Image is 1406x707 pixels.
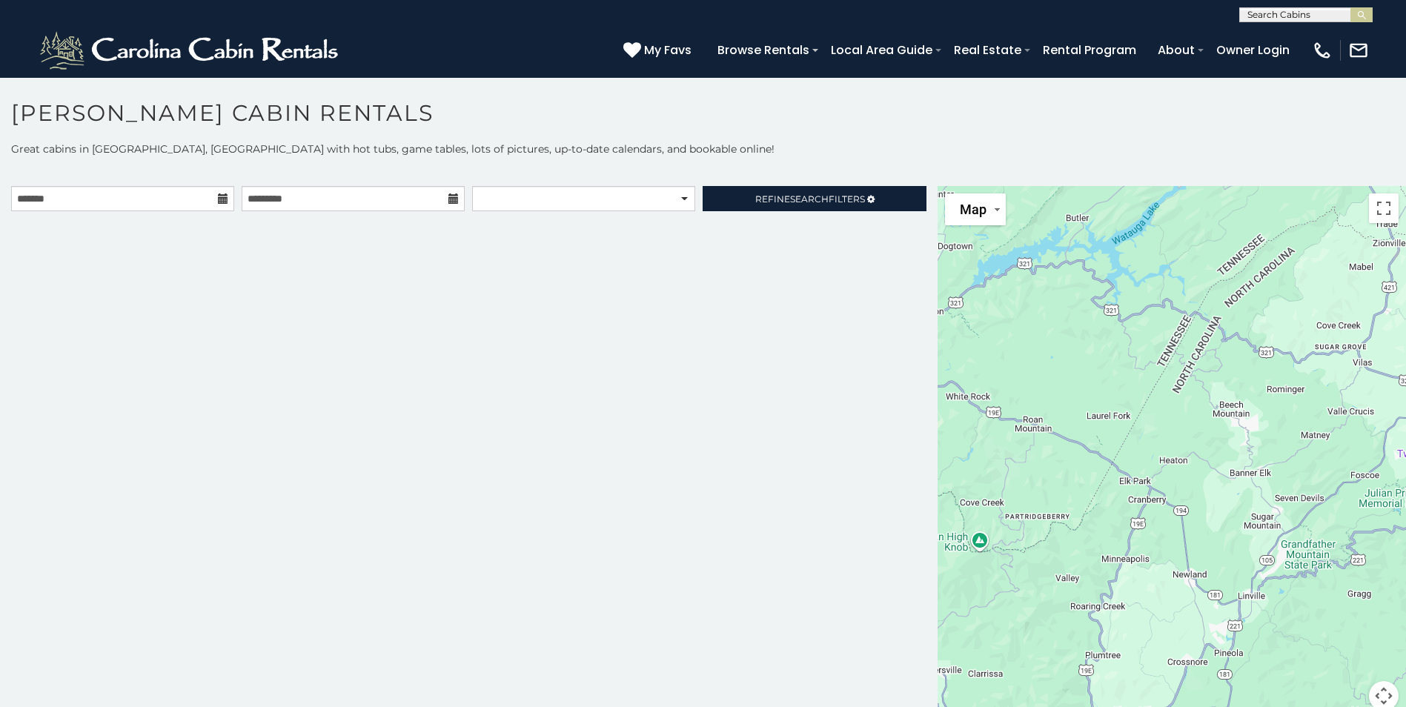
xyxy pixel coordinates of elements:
img: phone-regular-white.png [1312,40,1333,61]
button: Change map style [945,193,1006,225]
a: RefineSearchFilters [703,186,926,211]
img: White-1-2.png [37,28,345,73]
span: Map [960,202,986,217]
a: Local Area Guide [823,37,940,63]
span: Search [790,193,829,205]
a: Real Estate [946,37,1029,63]
span: Refine Filters [755,193,865,205]
a: Owner Login [1209,37,1297,63]
button: Toggle fullscreen view [1369,193,1399,223]
span: My Favs [644,41,692,59]
a: Browse Rentals [710,37,817,63]
a: Rental Program [1035,37,1144,63]
a: About [1150,37,1202,63]
img: mail-regular-white.png [1348,40,1369,61]
a: My Favs [623,41,695,60]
